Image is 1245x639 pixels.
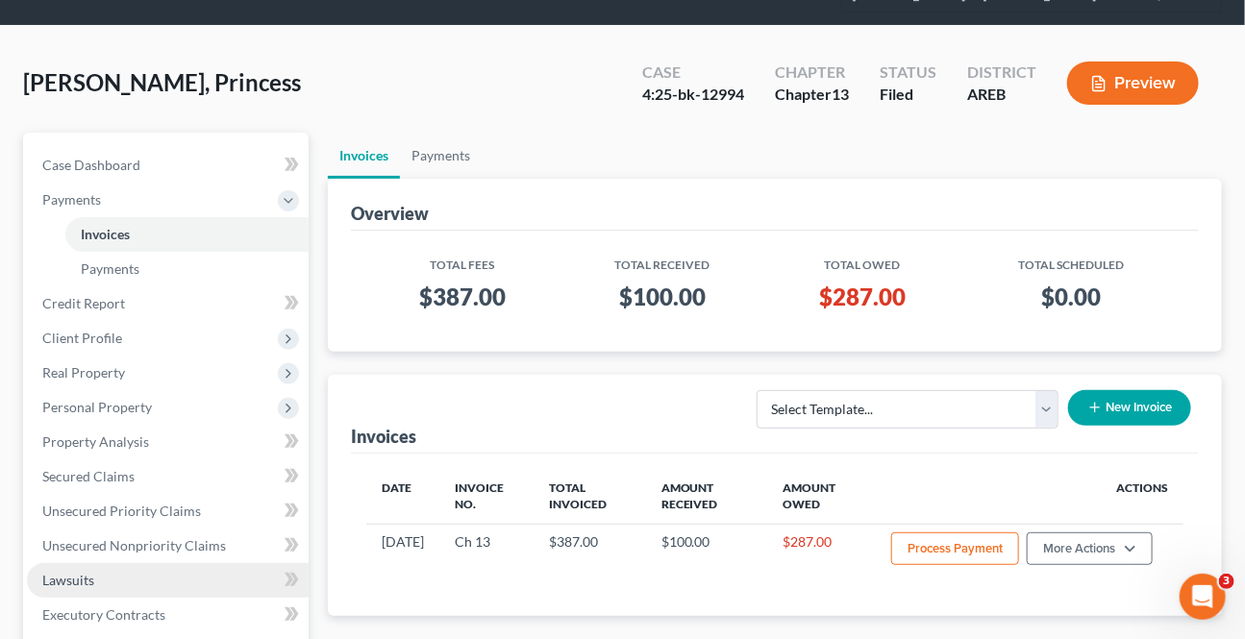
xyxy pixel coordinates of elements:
[42,330,122,346] span: Client Profile
[366,524,439,578] td: [DATE]
[880,84,936,106] div: Filed
[400,133,482,179] a: Payments
[642,61,744,84] div: Case
[832,85,849,103] span: 13
[439,469,534,525] th: Invoice No.
[42,433,149,450] span: Property Analysis
[775,84,849,106] div: Chapter
[27,425,309,459] a: Property Analysis
[880,61,936,84] div: Status
[42,537,226,553] span: Unsecured Nonpriority Claims
[1027,532,1153,565] button: More Actions
[1219,574,1234,589] span: 3
[967,61,1036,84] div: District
[767,469,876,525] th: Amount Owed
[1067,61,1199,105] button: Preview
[574,282,750,312] h3: $100.00
[891,532,1019,565] button: Process Payment
[27,494,309,528] a: Unsecured Priority Claims
[42,572,94,588] span: Lawsuits
[559,246,765,274] th: Total Received
[328,133,400,179] a: Invoices
[1180,574,1226,620] iframe: Intercom live chat
[959,246,1183,274] th: Total Scheduled
[27,598,309,632] a: Executory Contracts
[42,191,101,208] span: Payments
[27,286,309,321] a: Credit Report
[42,606,165,623] span: Executory Contracts
[534,524,646,578] td: $387.00
[642,84,744,106] div: 4:25-bk-12994
[646,469,768,525] th: Amount Received
[366,246,560,274] th: Total Fees
[967,84,1036,106] div: AREB
[351,202,429,225] div: Overview
[81,226,130,242] span: Invoices
[27,528,309,563] a: Unsecured Nonpriority Claims
[27,459,309,494] a: Secured Claims
[42,468,135,484] span: Secured Claims
[23,68,301,96] span: [PERSON_NAME], Princess
[646,524,768,578] td: $100.00
[42,295,125,311] span: Credit Report
[42,157,140,173] span: Case Dashboard
[782,282,944,312] h3: $287.00
[1068,390,1191,426] button: New Invoice
[775,61,849,84] div: Chapter
[351,425,416,448] div: Invoices
[439,524,534,578] td: Ch 13
[42,399,152,415] span: Personal Property
[767,524,876,578] td: $287.00
[42,503,201,519] span: Unsecured Priority Claims
[766,246,959,274] th: Total Owed
[65,252,309,286] a: Payments
[366,469,439,525] th: Date
[27,148,309,183] a: Case Dashboard
[27,563,309,598] a: Lawsuits
[876,469,1183,525] th: Actions
[974,282,1168,312] h3: $0.00
[65,217,309,252] a: Invoices
[534,469,646,525] th: Total Invoiced
[42,364,125,381] span: Real Property
[81,260,139,277] span: Payments
[382,282,544,312] h3: $387.00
